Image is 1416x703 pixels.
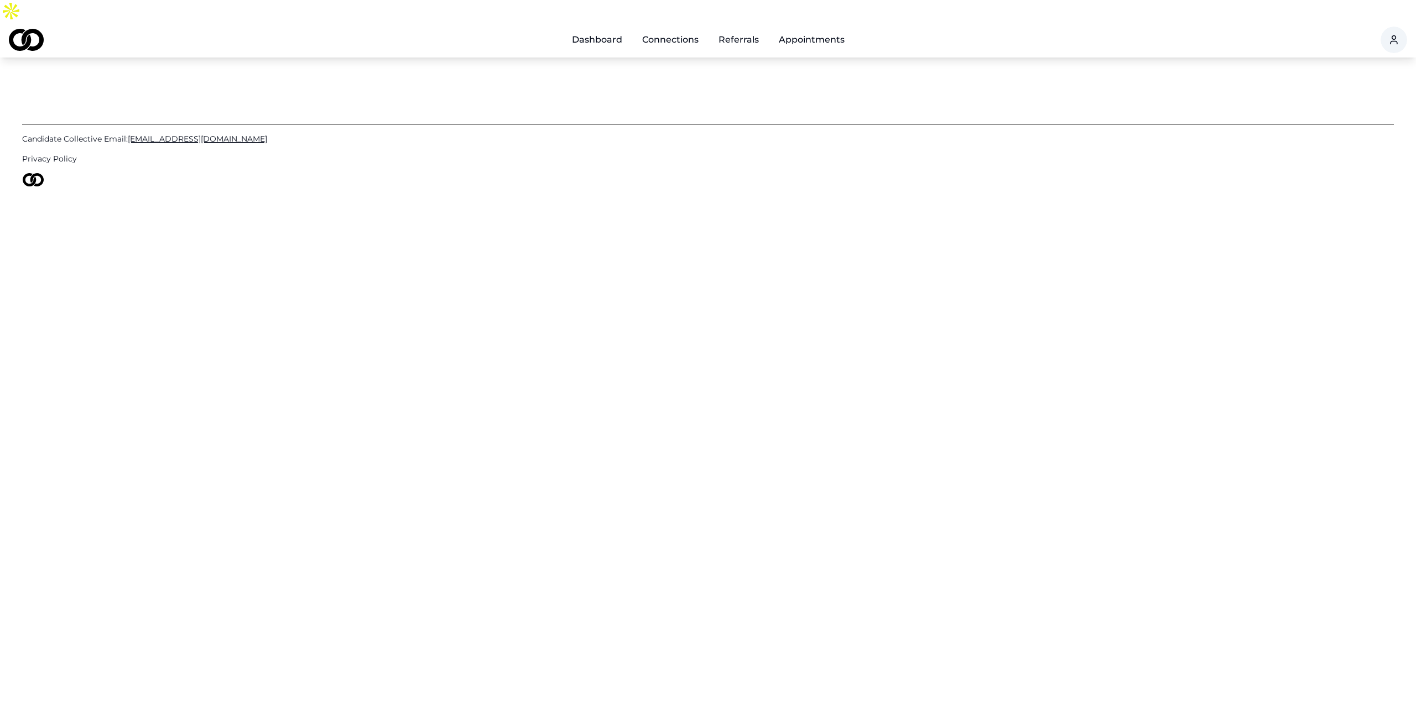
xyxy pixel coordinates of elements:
a: Referrals [710,29,768,51]
a: Dashboard [563,29,631,51]
img: logo [9,29,44,51]
a: Candidate Collective Email:[EMAIL_ADDRESS][DOMAIN_NAME] [22,133,1394,144]
a: Privacy Policy [22,153,1394,164]
a: Connections [633,29,707,51]
img: logo [22,173,44,186]
span: [EMAIL_ADDRESS][DOMAIN_NAME] [128,134,267,144]
nav: Main [563,29,853,51]
a: Appointments [770,29,853,51]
